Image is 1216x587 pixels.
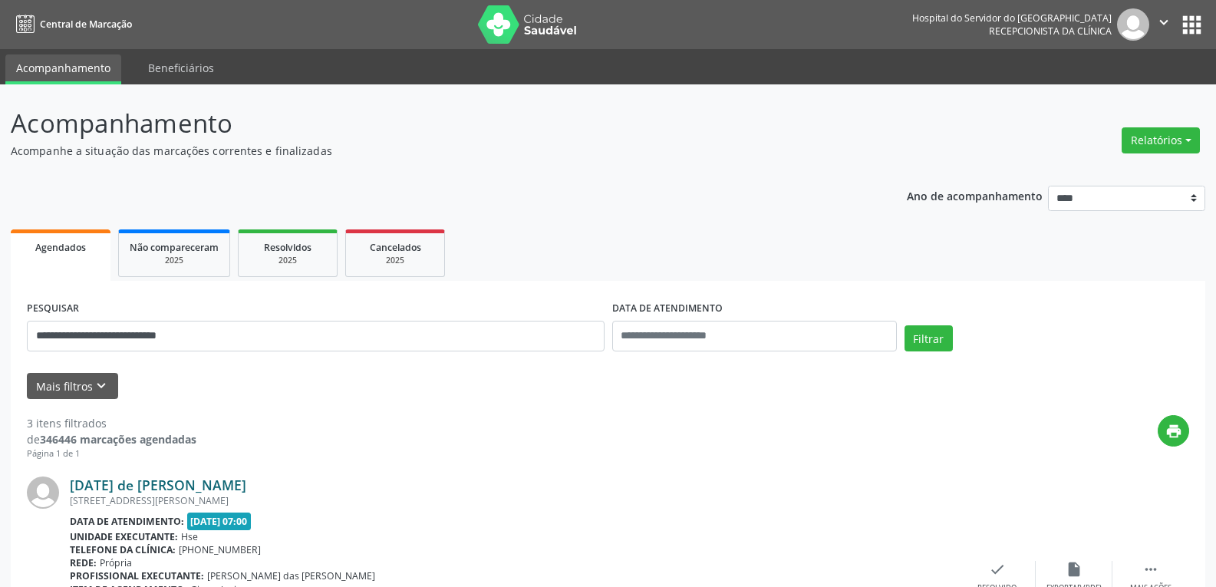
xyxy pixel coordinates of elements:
span: Própria [100,556,132,569]
img: img [27,477,59,509]
span: [DATE] 07:00 [187,513,252,530]
div: 2025 [249,255,326,266]
strong: 346446 marcações agendadas [40,432,196,447]
span: Agendados [35,241,86,254]
b: Rede: [70,556,97,569]
span: Não compareceram [130,241,219,254]
a: [DATE] de [PERSON_NAME] [70,477,246,493]
b: Telefone da clínica: [70,543,176,556]
button: Mais filtroskeyboard_arrow_down [27,373,118,400]
div: 3 itens filtrados [27,415,196,431]
div: 2025 [357,255,433,266]
b: Unidade executante: [70,530,178,543]
span: Hse [181,530,198,543]
div: Página 1 de 1 [27,447,196,460]
button: Filtrar [905,325,953,351]
div: 2025 [130,255,219,266]
a: Acompanhamento [5,54,121,84]
p: Ano de acompanhamento [907,186,1043,205]
i:  [1155,14,1172,31]
div: de [27,431,196,447]
button: print [1158,415,1189,447]
button: apps [1178,12,1205,38]
p: Acompanhe a situação das marcações correntes e finalizadas [11,143,847,159]
div: Hospital do Servidor do [GEOGRAPHIC_DATA] [912,12,1112,25]
i:  [1142,561,1159,578]
button: Relatórios [1122,127,1200,153]
i: print [1165,423,1182,440]
b: Profissional executante: [70,569,204,582]
i: insert_drive_file [1066,561,1083,578]
button:  [1149,8,1178,41]
div: [STREET_ADDRESS][PERSON_NAME] [70,494,959,507]
img: img [1117,8,1149,41]
label: DATA DE ATENDIMENTO [612,297,723,321]
span: Resolvidos [264,241,311,254]
a: Central de Marcação [11,12,132,37]
span: [PERSON_NAME] das [PERSON_NAME] [207,569,375,582]
label: PESQUISAR [27,297,79,321]
span: Cancelados [370,241,421,254]
i: check [989,561,1006,578]
b: Data de atendimento: [70,515,184,528]
a: Beneficiários [137,54,225,81]
p: Acompanhamento [11,104,847,143]
span: [PHONE_NUMBER] [179,543,261,556]
span: Central de Marcação [40,18,132,31]
span: Recepcionista da clínica [989,25,1112,38]
i: keyboard_arrow_down [93,378,110,394]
